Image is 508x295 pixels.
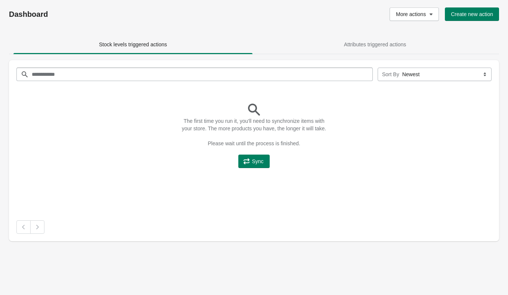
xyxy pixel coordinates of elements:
[390,7,439,21] button: More actions
[9,10,216,19] h1: Dashboard
[179,140,329,147] p: Please wait until the process is finished.
[396,11,426,17] span: More actions
[238,155,269,168] button: Sync
[451,11,493,17] span: Create new action
[16,220,492,234] nav: Pagination
[252,158,263,164] span: Sync
[445,7,499,21] button: Create new action
[99,41,167,47] span: Stock levels triggered actions
[344,41,406,47] span: Attributes triggered actions
[179,117,329,132] p: The first time you run it, you'll need to synchronize items with your store. The more products yo...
